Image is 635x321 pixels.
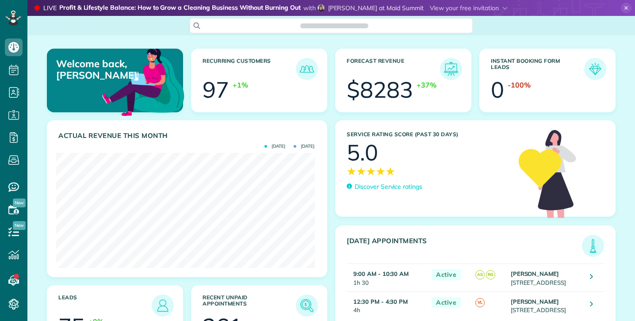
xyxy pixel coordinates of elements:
h3: Instant Booking Form Leads [491,58,584,80]
td: [STREET_ADDRESS] [509,264,584,291]
img: icon_unpaid_appointments-47b8ce3997adf2238b356f14209ab4cced10bd1f174958f3ca8f1d0dd7fffeee.png [298,297,316,314]
strong: [PERSON_NAME] [511,298,559,305]
img: icon_forecast_revenue-8c13a41c7ed35a8dcfafea3cbb826a0462acb37728057bba2d056411b612bbbe.png [442,60,460,78]
span: New [13,221,26,230]
td: 4h [347,291,427,319]
div: 5.0 [347,141,378,164]
span: Active [432,297,461,308]
div: -100% [508,80,531,90]
strong: Profit & Lifestyle Balance: How to Grow a Cleaning Business Without Burning Out [59,4,301,13]
img: icon_leads-1bed01f49abd5b7fead27621c3d59655bb73ed531f8eeb49469d10e621d6b896.png [154,297,172,314]
span: RG [486,270,495,279]
span: Active [432,269,461,280]
img: icon_todays_appointments-901f7ab196bb0bea1936b74009e4eb5ffbc2d2711fa7634e0d609ed5ef32b18b.png [584,237,602,255]
p: Discover Service ratings [355,182,422,191]
h3: Leads [58,294,152,317]
h3: Forecast Revenue [347,58,440,80]
span: ★ [366,164,376,179]
img: icon_form_leads-04211a6a04a5b2264e4ee56bc0799ec3eb69b7e499cbb523a139df1d13a81ae0.png [586,60,604,78]
h3: Recurring Customers [203,58,296,80]
span: ★ [376,164,386,179]
span: ★ [347,164,356,179]
div: $8283 [347,79,413,101]
span: VL [475,298,485,307]
img: dashboard_welcome-42a62b7d889689a78055ac9021e634bf52bae3f8056760290aed330b23ab8690.png [100,38,186,124]
span: ★ [356,164,366,179]
span: [DATE] [294,144,314,149]
td: 1h 30 [347,264,427,291]
td: [STREET_ADDRESS] [509,291,584,319]
h3: [DATE] Appointments [347,237,582,257]
img: icon_recurring_customers-cf858462ba22bcd05b5a5880d41d6543d210077de5bb9ebc9590e49fd87d84ed.png [298,60,316,78]
h3: Actual Revenue this month [58,132,318,140]
h3: Service Rating score (past 30 days) [347,131,510,138]
div: +37% [417,80,436,90]
span: with [303,4,316,12]
span: [DATE] [264,144,285,149]
span: New [13,199,26,207]
div: 0 [491,79,504,101]
strong: 9:00 AM - 10:30 AM [353,270,409,277]
span: Search ZenMaid… [309,21,359,30]
img: diane-greenwood-36e7869b6b188bd32fc59402b00cc2bd69f593bfef37d6add874d9088f00cb98.jpg [317,4,325,11]
span: ★ [386,164,395,179]
h3: Recent unpaid appointments [203,294,296,317]
span: AS [475,270,485,279]
div: +1% [233,80,248,90]
a: Discover Service ratings [347,182,422,191]
span: [PERSON_NAME] at Maid Summit [328,4,424,12]
div: 97 [203,79,229,101]
strong: [PERSON_NAME] [511,270,559,277]
p: Welcome back, [PERSON_NAME]! [56,58,138,81]
strong: 12:30 PM - 4:30 PM [353,298,408,305]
